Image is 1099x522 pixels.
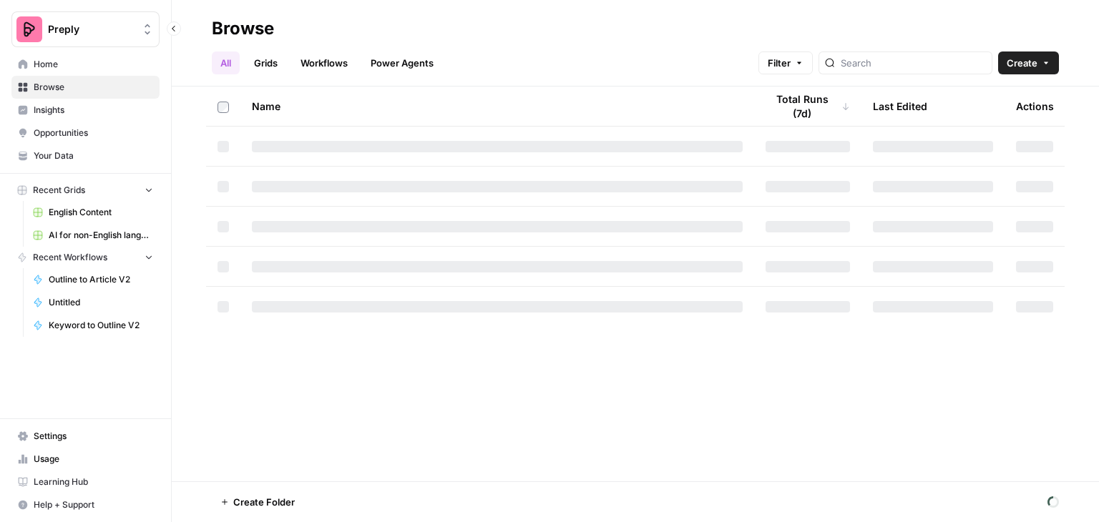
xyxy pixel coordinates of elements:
span: Opportunities [34,127,153,139]
span: Create [1007,56,1037,70]
a: Opportunities [11,122,160,144]
a: Learning Hub [11,471,160,493]
div: Browse [212,17,274,40]
button: Recent Grids [11,179,160,201]
a: Power Agents [362,51,442,74]
span: Usage [34,453,153,466]
span: Preply [48,22,135,36]
span: Help + Support [34,498,153,511]
a: Outline to Article V2 [26,268,160,291]
button: Recent Workflows [11,247,160,268]
span: AI for non-English languages [49,229,153,242]
span: English Content [49,206,153,219]
button: Create [998,51,1059,74]
span: Recent Workflows [33,251,107,264]
span: Home [34,58,153,71]
a: English Content [26,201,160,224]
a: Home [11,53,160,76]
button: Help + Support [11,493,160,516]
span: Browse [34,81,153,94]
a: All [212,51,240,74]
a: AI for non-English languages [26,224,160,247]
div: Actions [1016,87,1054,126]
span: Create Folder [233,495,295,509]
a: Usage [11,448,160,471]
div: Name [252,87,743,126]
span: Recent Grids [33,184,85,197]
span: Filter [768,56,791,70]
div: Last Edited [873,87,927,126]
span: Insights [34,104,153,117]
button: Filter [758,51,813,74]
a: Keyword to Outline V2 [26,314,160,337]
span: Settings [34,430,153,443]
a: Your Data [11,144,160,167]
a: Untitled [26,291,160,314]
img: Preply Logo [16,16,42,42]
span: Untitled [49,296,153,309]
div: Total Runs (7d) [766,87,850,126]
input: Search [841,56,986,70]
span: Learning Hub [34,476,153,488]
a: Settings [11,425,160,448]
a: Grids [245,51,286,74]
span: Outline to Article V2 [49,273,153,286]
button: Workspace: Preply [11,11,160,47]
span: Keyword to Outline V2 [49,319,153,332]
span: Your Data [34,149,153,162]
a: Browse [11,76,160,99]
a: Insights [11,99,160,122]
a: Workflows [292,51,356,74]
button: Create Folder [212,491,303,513]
